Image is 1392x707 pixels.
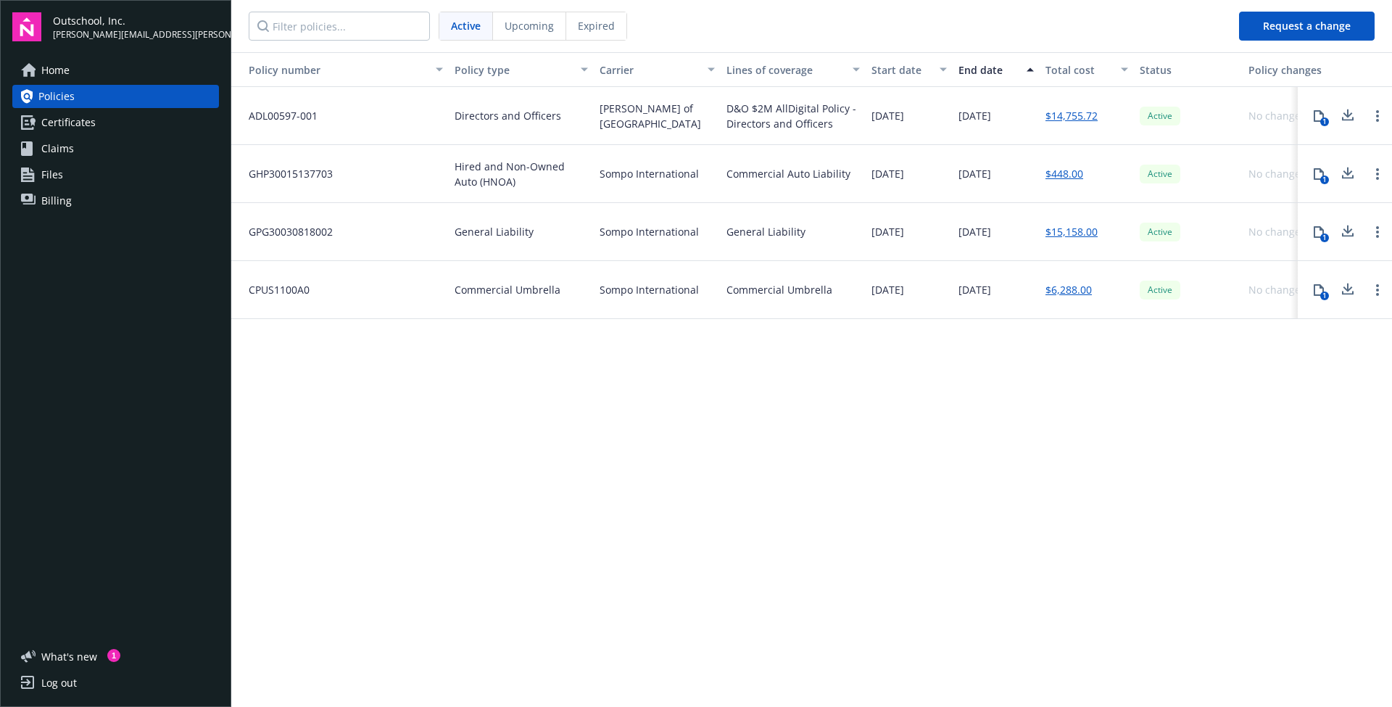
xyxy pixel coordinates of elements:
button: 1 [1304,160,1333,189]
a: Certificates [12,111,219,134]
span: Active [451,18,481,33]
div: No changes [1248,282,1306,297]
span: [PERSON_NAME][EMAIL_ADDRESS][PERSON_NAME][DOMAIN_NAME] [53,28,219,41]
button: What's new1 [12,649,120,664]
a: Open options [1369,107,1386,125]
input: Filter policies... [249,12,430,41]
span: Expired [578,18,615,33]
a: $6,288.00 [1045,282,1092,297]
div: Start date [871,62,931,78]
button: 1 [1304,276,1333,305]
img: navigator-logo.svg [12,12,41,41]
span: [DATE] [871,166,904,181]
span: Hired and Non-Owned Auto (HNOA) [455,159,588,189]
span: GPG30030818002 [237,224,333,239]
span: Billing [41,189,72,212]
span: [DATE] [871,282,904,297]
div: 1 [1320,117,1329,126]
span: What ' s new [41,649,97,664]
span: CPUS1100A0 [237,282,310,297]
a: Billing [12,189,219,212]
span: Directors and Officers [455,108,561,123]
div: General Liability [726,224,805,239]
div: Lines of coverage [726,62,844,78]
span: ADL00597-001 [237,108,318,123]
span: Claims [41,137,74,160]
button: End date [953,52,1040,87]
div: 1 [1320,175,1329,184]
span: Certificates [41,111,96,134]
span: Active [1145,109,1174,123]
a: Policies [12,85,219,108]
span: Sompo International [600,224,699,239]
span: Home [41,59,70,82]
div: 1 [107,649,120,662]
div: Policy type [455,62,572,78]
span: [DATE] [958,166,991,181]
div: 1 [1320,292,1329,300]
div: No changes [1248,166,1306,181]
span: Files [41,163,63,186]
button: Start date [866,52,953,87]
div: Policy changes [1248,62,1327,78]
button: Status [1134,52,1243,87]
div: Carrier [600,62,699,78]
button: Outschool, Inc.[PERSON_NAME][EMAIL_ADDRESS][PERSON_NAME][DOMAIN_NAME] [53,12,219,41]
span: [DATE] [871,108,904,123]
span: [PERSON_NAME] of [GEOGRAPHIC_DATA] [600,101,715,131]
a: Open options [1369,165,1386,183]
button: Policy type [449,52,594,87]
span: [DATE] [958,108,991,123]
div: D&O $2M AllDigital Policy - Directors and Officers [726,101,860,131]
span: [DATE] [958,224,991,239]
div: Status [1140,62,1237,78]
button: Request a change [1239,12,1375,41]
span: Active [1145,284,1174,297]
a: Open options [1369,223,1386,241]
button: Total cost [1040,52,1134,87]
span: Active [1145,168,1174,181]
a: $15,158.00 [1045,224,1098,239]
span: Policies [38,85,75,108]
a: Home [12,59,219,82]
span: Upcoming [505,18,554,33]
span: [DATE] [958,282,991,297]
div: Policy number [237,62,427,78]
button: 1 [1304,102,1333,131]
a: Claims [12,137,219,160]
div: Total cost [1045,62,1112,78]
span: General Liability [455,224,534,239]
div: Commercial Auto Liability [726,166,850,181]
a: Open options [1369,281,1386,299]
div: No changes [1248,108,1306,123]
span: [DATE] [871,224,904,239]
span: Sompo International [600,282,699,297]
a: $448.00 [1045,166,1083,181]
div: End date [958,62,1018,78]
span: Outschool, Inc. [53,13,219,28]
button: Policy changes [1243,52,1333,87]
button: 1 [1304,218,1333,247]
div: 1 [1320,233,1329,242]
span: GHP30015137703 [237,166,333,181]
span: Commercial Umbrella [455,282,560,297]
span: Sompo International [600,166,699,181]
a: Files [12,163,219,186]
div: Commercial Umbrella [726,282,832,297]
div: No changes [1248,224,1306,239]
a: $14,755.72 [1045,108,1098,123]
div: Toggle SortBy [237,62,427,78]
button: Carrier [594,52,721,87]
button: Lines of coverage [721,52,866,87]
div: Log out [41,671,77,695]
span: Active [1145,226,1174,239]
